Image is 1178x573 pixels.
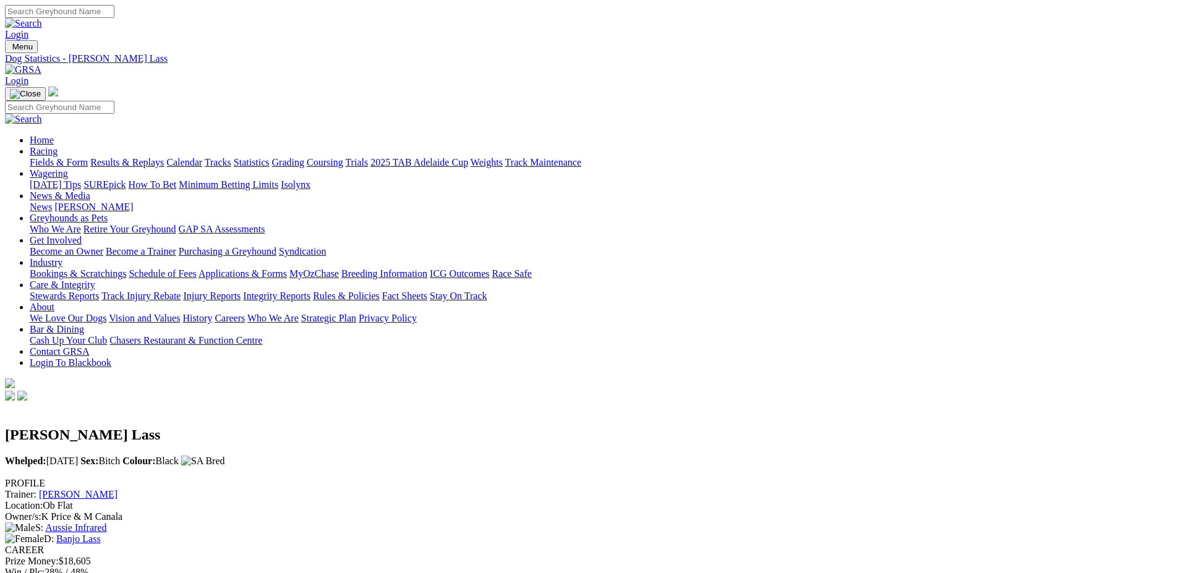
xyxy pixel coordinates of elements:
[5,500,43,511] span: Location:
[430,291,487,301] a: Stay On Track
[5,533,44,545] img: Female
[205,157,231,168] a: Tracks
[30,168,68,179] a: Wagering
[243,291,310,301] a: Integrity Reports
[5,522,35,533] img: Male
[30,268,126,279] a: Bookings & Scratchings
[17,391,27,401] img: twitter.svg
[30,335,107,346] a: Cash Up Your Club
[5,101,114,114] input: Search
[5,489,36,499] span: Trainer:
[30,202,1173,213] div: News & Media
[5,378,15,388] img: logo-grsa-white.png
[30,135,54,145] a: Home
[183,291,241,301] a: Injury Reports
[30,291,1173,302] div: Care & Integrity
[5,456,78,466] span: [DATE]
[39,489,117,499] a: [PERSON_NAME]
[182,313,212,323] a: History
[492,268,531,279] a: Race Safe
[30,302,54,312] a: About
[215,313,245,323] a: Careers
[30,357,111,368] a: Login To Blackbook
[30,257,62,268] a: Industry
[307,157,343,168] a: Coursing
[179,179,278,190] a: Minimum Betting Limits
[30,279,95,290] a: Care & Integrity
[5,391,15,401] img: facebook.svg
[106,246,176,257] a: Become a Trainer
[341,268,427,279] a: Breeding Information
[5,545,1173,556] div: CAREER
[5,5,114,18] input: Search
[5,478,1173,489] div: PROFILE
[30,190,90,201] a: News & Media
[122,456,179,466] span: Black
[5,500,1173,511] div: Ob Flat
[281,179,310,190] a: Isolynx
[30,146,58,156] a: Racing
[181,456,225,467] img: SA Bred
[45,522,106,533] a: Aussie Infrared
[30,224,81,234] a: Who We Are
[5,114,42,125] img: Search
[30,268,1173,279] div: Industry
[122,456,155,466] b: Colour:
[30,291,99,301] a: Stewards Reports
[5,75,28,86] a: Login
[30,213,108,223] a: Greyhounds as Pets
[30,235,82,245] a: Get Involved
[5,87,46,101] button: Toggle navigation
[30,179,81,190] a: [DATE] Tips
[5,556,1173,567] div: $18,605
[5,556,59,566] span: Prize Money:
[5,511,1173,522] div: K Price & M Canala
[505,157,581,168] a: Track Maintenance
[5,522,43,533] span: S:
[30,313,1173,324] div: About
[279,246,326,257] a: Syndication
[313,291,380,301] a: Rules & Policies
[90,157,164,168] a: Results & Replays
[80,456,98,466] b: Sex:
[5,456,46,466] b: Whelped:
[5,18,42,29] img: Search
[83,179,126,190] a: SUREpick
[129,268,196,279] a: Schedule of Fees
[30,335,1173,346] div: Bar & Dining
[30,157,1173,168] div: Racing
[179,224,265,234] a: GAP SA Assessments
[80,456,120,466] span: Bitch
[289,268,339,279] a: MyOzChase
[5,40,38,53] button: Toggle navigation
[5,427,1173,443] h2: [PERSON_NAME] Lass
[30,224,1173,235] div: Greyhounds as Pets
[30,179,1173,190] div: Wagering
[56,533,101,544] a: Banjo Lass
[5,53,1173,64] a: Dog Statistics - [PERSON_NAME] Lass
[48,87,58,96] img: logo-grsa-white.png
[101,291,181,301] a: Track Injury Rebate
[247,313,299,323] a: Who We Are
[179,246,276,257] a: Purchasing a Greyhound
[5,533,54,544] span: D:
[370,157,468,168] a: 2025 TAB Adelaide Cup
[5,29,28,40] a: Login
[109,335,262,346] a: Chasers Restaurant & Function Centre
[166,157,202,168] a: Calendar
[129,179,177,190] a: How To Bet
[30,246,1173,257] div: Get Involved
[382,291,427,301] a: Fact Sheets
[430,268,489,279] a: ICG Outcomes
[345,157,368,168] a: Trials
[30,157,88,168] a: Fields & Form
[272,157,304,168] a: Grading
[30,202,52,212] a: News
[83,224,176,234] a: Retire Your Greyhound
[30,324,84,334] a: Bar & Dining
[30,246,103,257] a: Become an Owner
[12,42,33,51] span: Menu
[30,346,89,357] a: Contact GRSA
[301,313,356,323] a: Strategic Plan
